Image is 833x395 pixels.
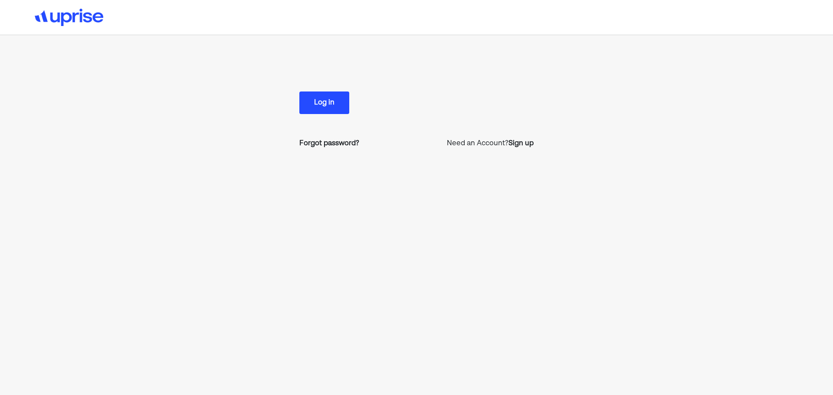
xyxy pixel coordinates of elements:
a: Sign up [508,138,534,149]
p: Need an Account? [447,138,534,149]
a: Forgot password? [299,138,359,149]
button: Log in [299,91,349,114]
